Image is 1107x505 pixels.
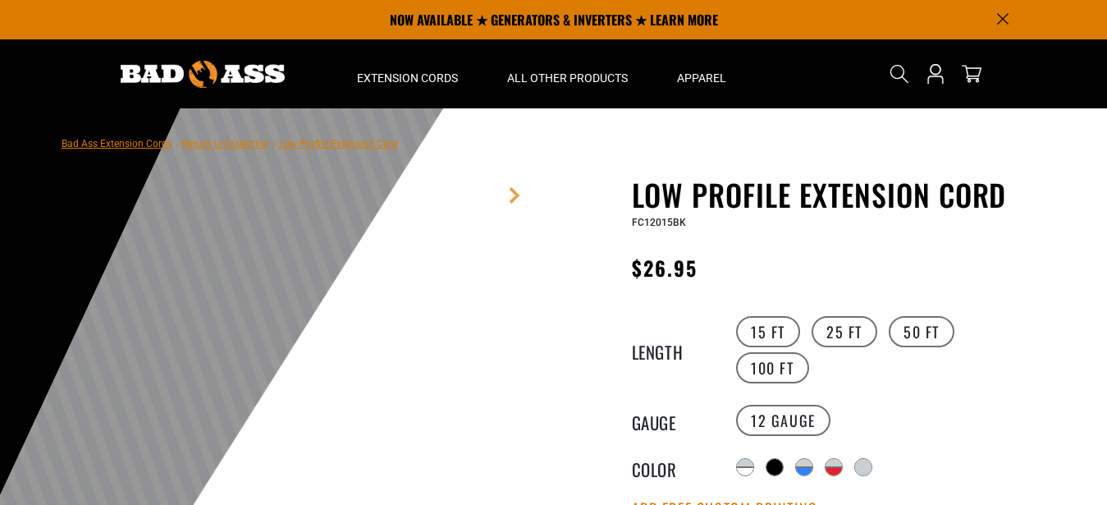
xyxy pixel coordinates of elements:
nav: breadcrumbs [62,133,398,153]
img: Bad Ass Extension Cords [121,61,285,88]
label: 12 Gauge [736,405,830,436]
a: Next [506,187,523,204]
span: $26.95 [632,253,698,282]
span: All Other Products [507,71,628,85]
summary: Apparel [652,39,751,108]
span: Apparel [677,71,726,85]
h1: Low Profile Extension Cord [632,177,1034,212]
summary: Extension Cords [332,39,483,108]
span: FC12015BK [632,217,686,228]
summary: All Other Products [483,39,652,108]
span: Low Profile Extension Cord [279,138,398,149]
a: Return to Collection [182,138,269,149]
label: 25 FT [812,316,877,347]
label: 15 FT [736,316,800,347]
span: › [176,138,179,149]
legend: Length [632,339,714,360]
label: 100 FT [736,352,809,383]
legend: Color [632,457,714,478]
a: Bad Ass Extension Cords [62,138,172,149]
label: 50 FT [889,316,954,347]
span: Extension Cords [357,71,458,85]
legend: Gauge [632,410,714,431]
summary: Search [886,61,913,87]
span: › [272,138,276,149]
